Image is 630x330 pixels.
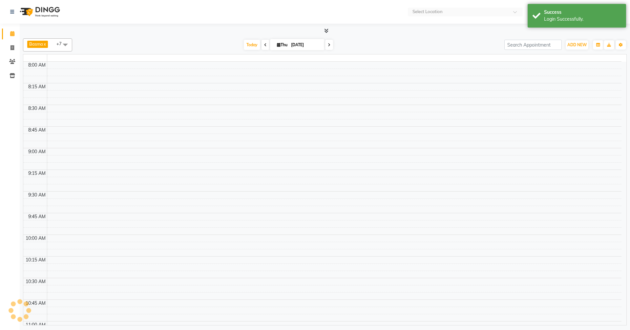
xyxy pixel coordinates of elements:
span: Today [244,40,260,50]
span: Thu [275,42,289,47]
input: 2025-09-04 [289,40,322,50]
div: 8:15 AM [27,83,47,90]
div: 10:30 AM [24,278,47,285]
div: Select Location [412,9,443,15]
div: 9:15 AM [27,170,47,177]
div: 10:45 AM [24,300,47,307]
img: logo [17,3,62,21]
span: ADD NEW [567,42,587,47]
div: 9:00 AM [27,148,47,155]
div: 8:00 AM [27,62,47,69]
div: 10:15 AM [24,257,47,263]
div: Success [544,9,621,16]
div: Login Successfully. [544,16,621,23]
a: x [43,41,46,47]
div: 9:30 AM [27,192,47,198]
div: 10:00 AM [24,235,47,242]
button: ADD NEW [566,40,588,50]
div: 11:00 AM [24,321,47,328]
input: Search Appointment [504,40,562,50]
span: Basma [29,41,43,47]
div: 9:45 AM [27,213,47,220]
div: 8:45 AM [27,127,47,134]
div: 8:30 AM [27,105,47,112]
span: +7 [56,41,67,46]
